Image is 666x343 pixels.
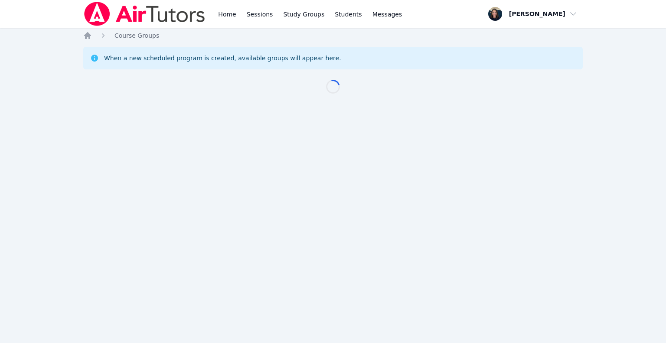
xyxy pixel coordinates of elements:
span: Course Groups [114,32,159,39]
nav: Breadcrumb [83,31,583,40]
span: Messages [372,10,402,19]
div: When a new scheduled program is created, available groups will appear here. [104,54,341,62]
a: Course Groups [114,31,159,40]
img: Air Tutors [83,2,206,26]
